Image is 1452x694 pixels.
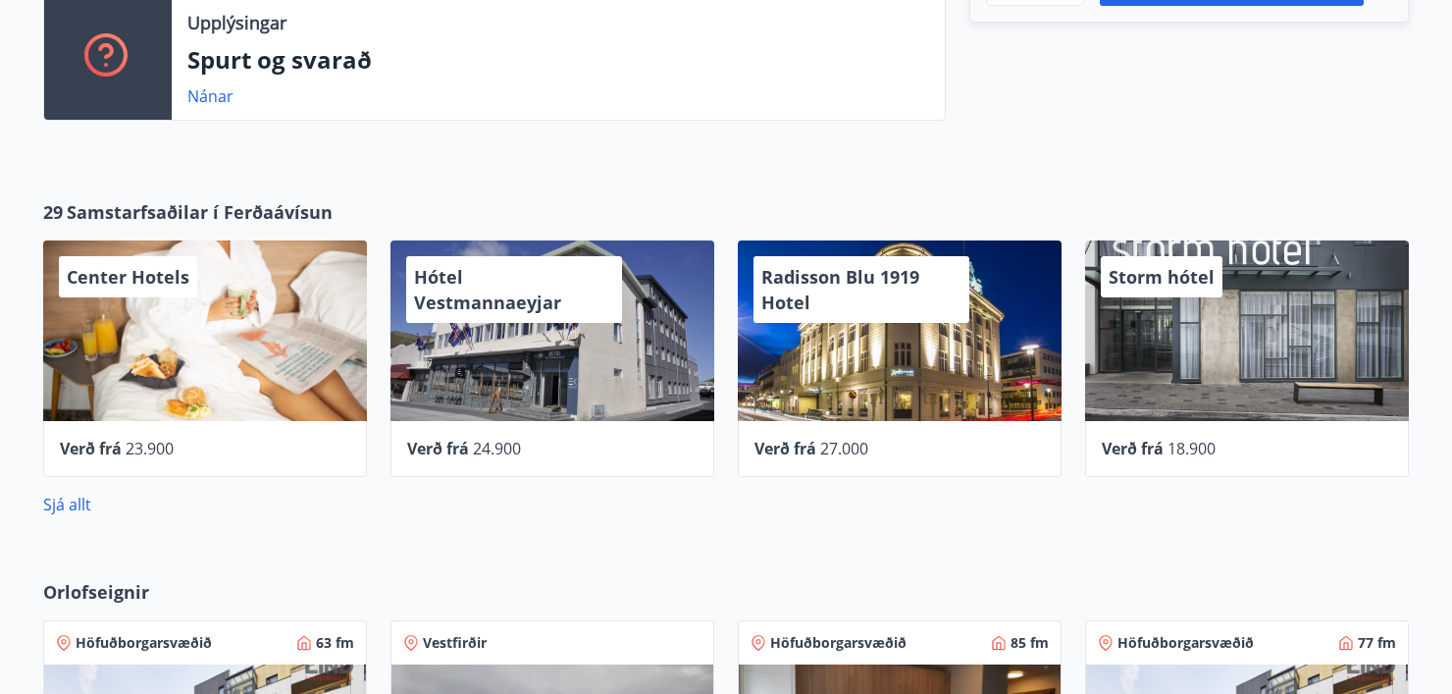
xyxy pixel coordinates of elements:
p: Upplýsingar [187,10,286,35]
span: Storm hótel [1109,265,1215,289]
span: Höfuðborgarsvæðið [770,633,907,653]
a: Nánar [187,85,233,107]
span: Höfuðborgarsvæðið [76,633,212,653]
span: Hótel Vestmannaeyjar [414,265,561,314]
span: Radisson Blu 1919 Hotel [761,265,919,314]
a: Sjá allt [43,494,91,515]
span: 29 [43,199,63,225]
span: 85 fm [1011,633,1049,653]
span: 23.900 [126,438,174,459]
p: Spurt og svarað [187,43,929,77]
span: Vestfirðir [423,633,487,653]
span: Verð frá [407,438,469,459]
span: Höfuðborgarsvæðið [1117,633,1254,653]
span: 18.900 [1167,438,1216,459]
span: Verð frá [1102,438,1164,459]
span: Verð frá [754,438,816,459]
span: Verð frá [60,438,122,459]
span: Center Hotels [67,265,189,289]
span: 27.000 [820,438,868,459]
span: Samstarfsaðilar í Ferðaávísun [67,199,333,225]
span: Orlofseignir [43,579,149,605]
span: 63 fm [316,633,354,653]
span: 77 fm [1358,633,1396,653]
span: 24.900 [473,438,521,459]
